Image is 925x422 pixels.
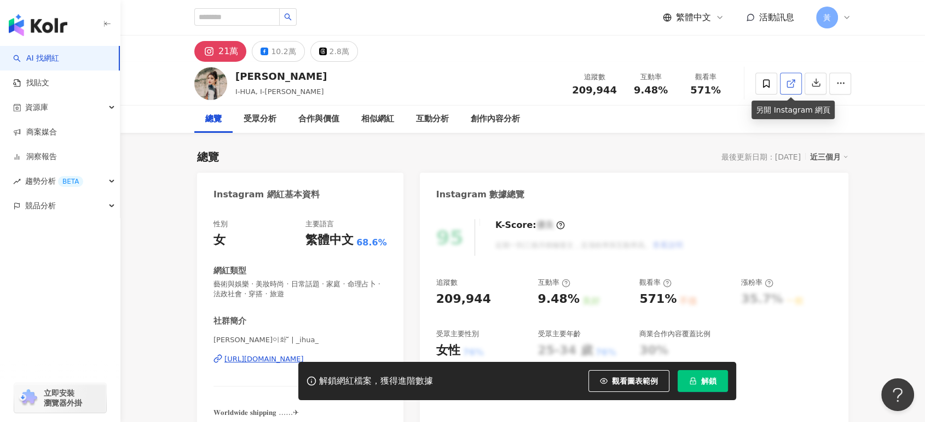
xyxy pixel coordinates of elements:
[471,113,520,126] div: 創作內容分析
[271,44,296,59] div: 10.2萬
[689,377,697,385] span: lock
[639,329,710,339] div: 商業合作內容覆蓋比例
[213,265,246,277] div: 網紅類型
[701,377,716,385] span: 解鎖
[537,329,580,339] div: 受眾主要年齡
[361,113,394,126] div: 相似網紅
[213,189,320,201] div: Instagram 網紅基本資料
[721,153,801,161] div: 最後更新日期：[DATE]
[197,149,219,165] div: 總覽
[252,41,304,62] button: 10.2萬
[572,84,617,96] span: 209,944
[25,95,48,120] span: 資源庫
[298,113,339,126] div: 合作與價值
[284,13,292,21] span: search
[25,169,83,194] span: 趨勢分析
[436,278,458,288] div: 追蹤數
[537,291,579,308] div: 9.48%
[741,278,773,288] div: 漲粉率
[18,389,39,407] img: chrome extension
[319,376,433,387] div: 解鎖網紅檔案，獲得進階數據
[9,14,67,36] img: logo
[305,232,354,249] div: 繁體中文
[213,279,387,299] span: 藝術與娛樂 · 美妝時尚 · 日常話題 · 家庭 · 命理占卜 · 法政社會 · 穿搭 · 旅遊
[213,315,246,327] div: 社群簡介
[630,72,672,83] div: 互動率
[224,354,304,364] div: [URL][DOMAIN_NAME]
[194,41,246,62] button: 21萬
[44,388,82,408] span: 立即安裝 瀏覽器外掛
[58,176,83,187] div: BETA
[213,354,387,364] a: [URL][DOMAIN_NAME]
[751,101,835,119] div: 另開 Instagram 網頁
[305,219,334,229] div: 主要語言
[205,113,222,126] div: 總覽
[13,127,57,138] a: 商案媒合
[13,151,57,162] a: 洞察報告
[685,72,726,83] div: 觀看率
[612,377,658,385] span: 觀看圖表範例
[436,329,479,339] div: 受眾主要性別
[690,85,721,96] span: 571%
[823,11,831,24] span: 黃
[310,41,358,62] button: 2.8萬
[436,189,525,201] div: Instagram 數據總覽
[436,291,491,308] div: 209,944
[213,219,228,229] div: 性別
[537,278,570,288] div: 互動率
[329,44,349,59] div: 2.8萬
[235,69,327,83] div: [PERSON_NAME]
[218,44,238,59] div: 21萬
[678,370,728,392] button: 解鎖
[416,113,449,126] div: 互動分析
[235,87,323,96] span: I-HUA, I-[PERSON_NAME]
[25,194,56,218] span: 競品分析
[213,232,226,249] div: 女
[213,335,387,345] span: [PERSON_NAME]이화 ̆̈ | _ihua_
[13,78,49,89] a: 找貼文
[572,72,617,83] div: 追蹤數
[13,178,21,185] span: rise
[639,291,677,308] div: 571%
[639,278,672,288] div: 觀看率
[676,11,711,24] span: 繁體中文
[759,12,794,22] span: 活動訊息
[14,383,106,413] a: chrome extension立即安裝 瀏覽器外掛
[634,85,668,96] span: 9.48%
[436,342,460,359] div: 女性
[356,237,387,249] span: 68.6%
[194,67,227,100] img: KOL Avatar
[495,219,565,231] div: K-Score :
[244,113,276,126] div: 受眾分析
[810,150,848,164] div: 近三個月
[13,53,59,64] a: searchAI 找網紅
[588,370,669,392] button: 觀看圖表範例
